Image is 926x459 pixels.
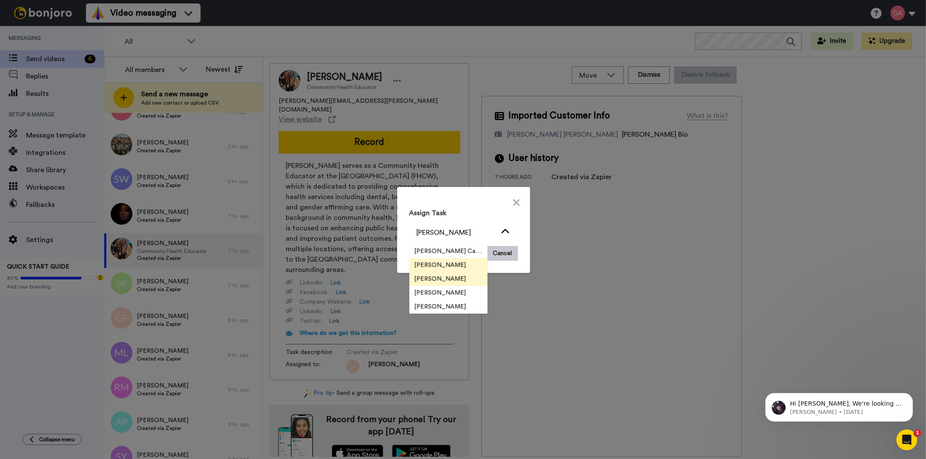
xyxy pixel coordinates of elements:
span: [PERSON_NAME] [409,275,471,283]
span: 1 [914,429,921,436]
span: [PERSON_NAME] Cataluña [409,247,488,256]
iframe: Intercom live chat [896,429,917,450]
iframe: Intercom notifications message [752,375,926,436]
span: [PERSON_NAME] [409,261,471,269]
h3: Assign Task [409,208,518,218]
span: [PERSON_NAME] [409,289,471,297]
button: Cancel [488,246,518,261]
div: [PERSON_NAME] [417,227,497,238]
span: [PERSON_NAME] [409,302,471,311]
